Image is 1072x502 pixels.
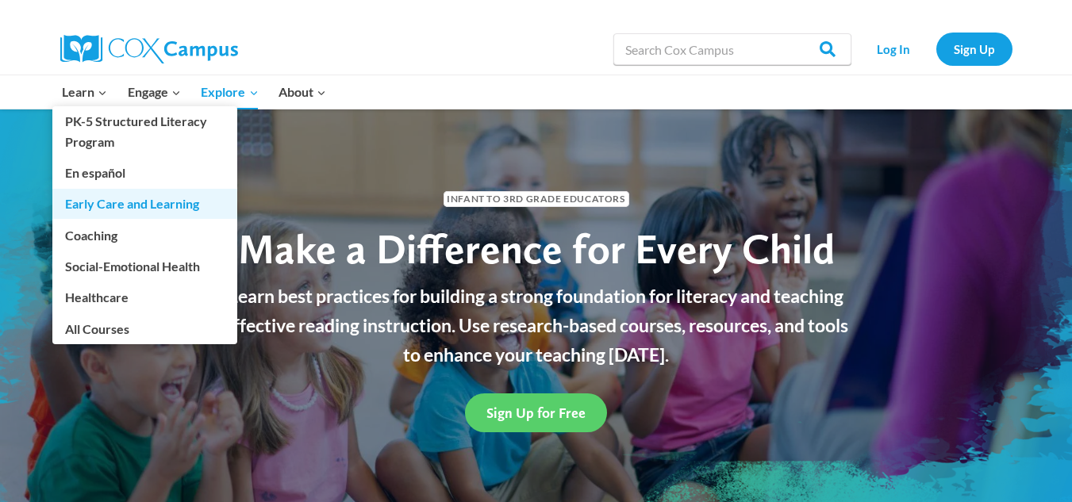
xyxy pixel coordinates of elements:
a: Social-Emotional Health [52,251,237,282]
span: Infant to 3rd Grade Educators [444,191,629,206]
a: Coaching [52,220,237,250]
nav: Primary Navigation [52,75,336,109]
button: Child menu of Engage [117,75,191,109]
a: Sign Up for Free [465,393,607,432]
a: Log In [859,33,928,65]
p: Learn best practices for building a strong foundation for literacy and teaching effective reading... [215,282,858,369]
span: Make a Difference for Every Child [238,224,835,274]
button: Child menu of Explore [191,75,269,109]
a: All Courses [52,313,237,343]
a: Sign Up [936,33,1012,65]
nav: Secondary Navigation [859,33,1012,65]
a: En español [52,158,237,188]
button: Child menu of Learn [52,75,118,109]
a: Early Care and Learning [52,189,237,219]
span: Sign Up for Free [486,404,586,421]
input: Search Cox Campus [613,33,851,65]
button: Child menu of About [268,75,336,109]
img: Cox Campus [60,35,238,63]
a: PK-5 Structured Literacy Program [52,106,237,157]
a: Healthcare [52,282,237,312]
